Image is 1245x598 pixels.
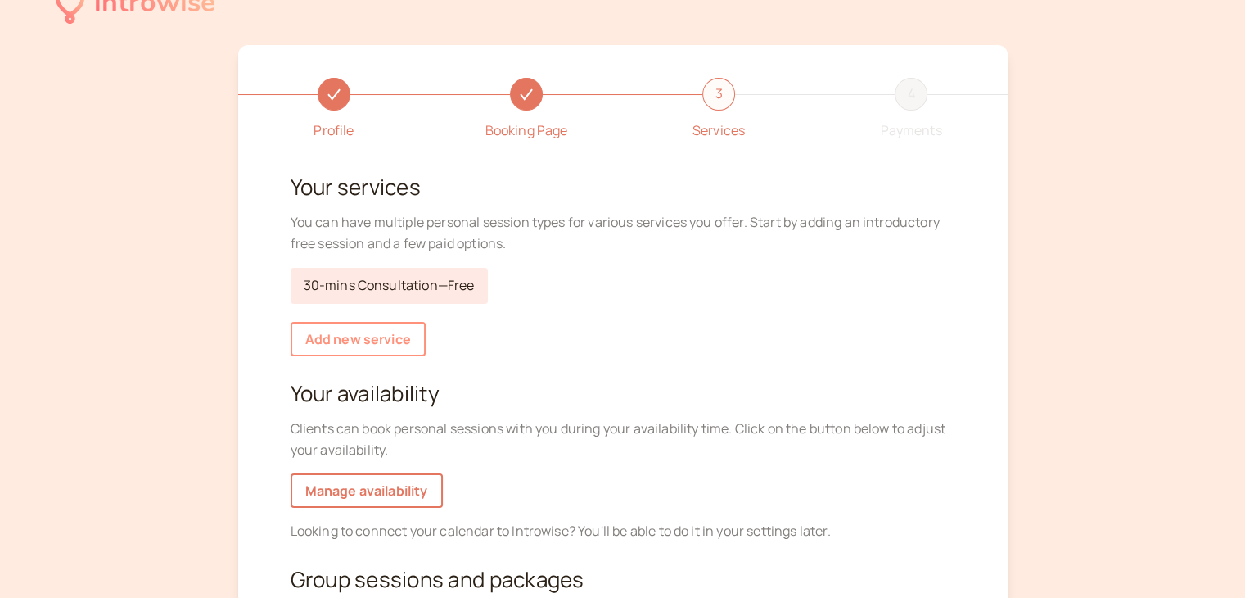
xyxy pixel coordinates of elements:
[291,381,955,405] h2: Your availability
[291,473,443,508] a: Manage availability
[291,268,488,304] a: 30-mins Consultation—Free
[431,78,623,142] a: Booking Page
[485,120,568,142] div: Booking Page
[291,212,955,255] div: You can have multiple personal session types for various services you offer. Start by adding an i...
[895,78,927,111] div: 4
[291,567,955,591] h2: Group sessions and packages
[1163,519,1245,598] div: Widget de chat
[692,120,745,142] div: Services
[291,419,955,461] div: Clients can book personal sessions with you during your availability time. Click on the button be...
[238,78,431,142] a: Profile
[1163,519,1245,598] iframe: Chat Widget
[623,78,815,142] a: 3Services
[702,78,735,111] div: 3
[291,322,426,356] a: Add new service
[291,174,955,199] h2: Your services
[291,521,955,542] div: Looking to connect your calendar to Introwise? You'll be able to do it in your settings later.
[880,120,941,142] div: Payments
[314,120,354,142] div: Profile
